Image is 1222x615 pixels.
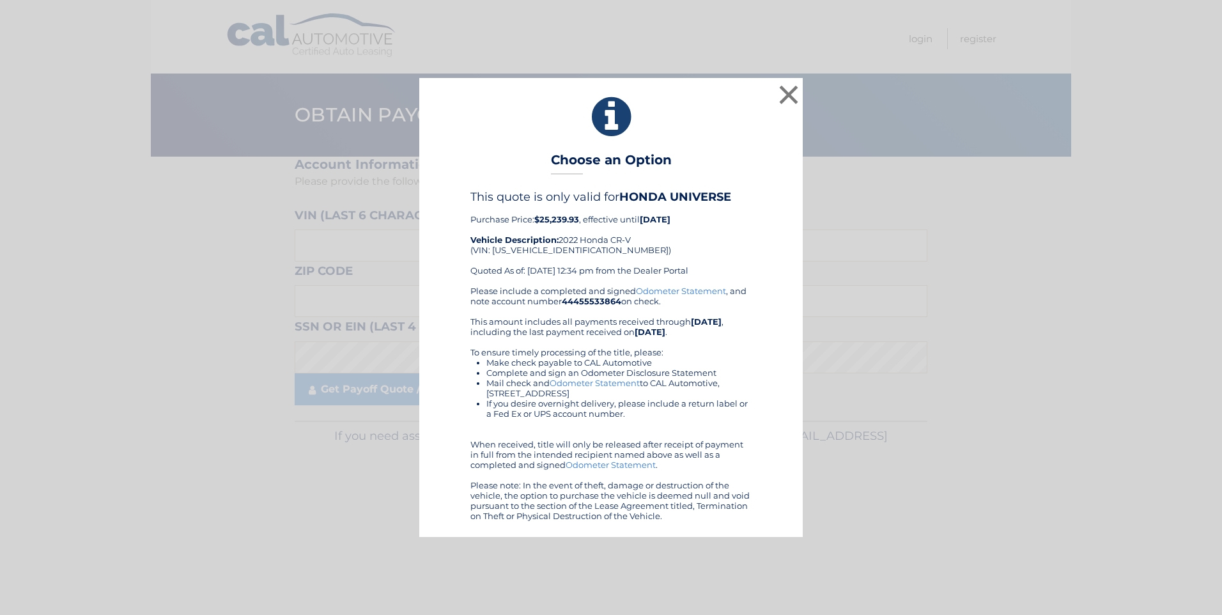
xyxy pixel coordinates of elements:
[470,190,752,286] div: Purchase Price: , effective until 2022 Honda CR-V (VIN: [US_VEHICLE_IDENTIFICATION_NUMBER]) Quote...
[635,327,665,337] b: [DATE]
[470,286,752,521] div: Please include a completed and signed , and note account number on check. This amount includes al...
[486,357,752,368] li: Make check payable to CAL Automotive
[562,296,621,306] b: 44455533864
[619,190,731,204] b: HONDA UNIVERSE
[776,82,801,107] button: ×
[486,368,752,378] li: Complete and sign an Odometer Disclosure Statement
[486,378,752,398] li: Mail check and to CAL Automotive, [STREET_ADDRESS]
[691,316,722,327] b: [DATE]
[636,286,726,296] a: Odometer Statement
[534,214,579,224] b: $25,239.93
[551,152,672,175] h3: Choose an Option
[566,460,656,470] a: Odometer Statement
[550,378,640,388] a: Odometer Statement
[640,214,670,224] b: [DATE]
[470,235,559,245] strong: Vehicle Description:
[470,190,752,204] h4: This quote is only valid for
[486,398,752,419] li: If you desire overnight delivery, please include a return label or a Fed Ex or UPS account number.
